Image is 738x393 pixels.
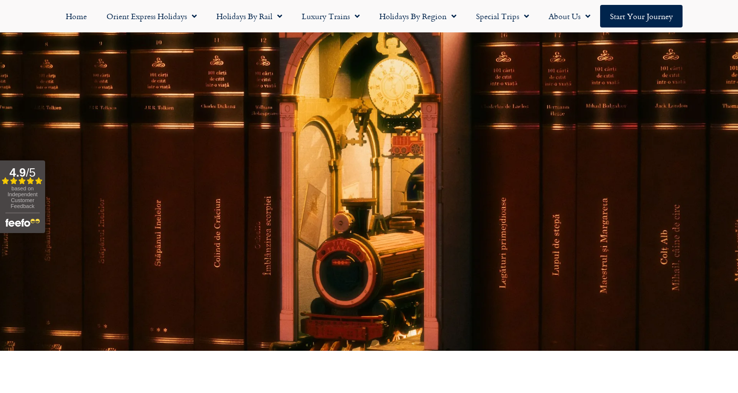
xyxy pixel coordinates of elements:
[207,5,292,27] a: Holidays by Rail
[466,5,539,27] a: Special Trips
[292,5,369,27] a: Luxury Trains
[600,5,683,27] a: Start your Journey
[56,5,97,27] a: Home
[539,5,600,27] a: About Us
[5,5,733,27] nav: Menu
[97,5,207,27] a: Orient Express Holidays
[369,5,466,27] a: Holidays by Region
